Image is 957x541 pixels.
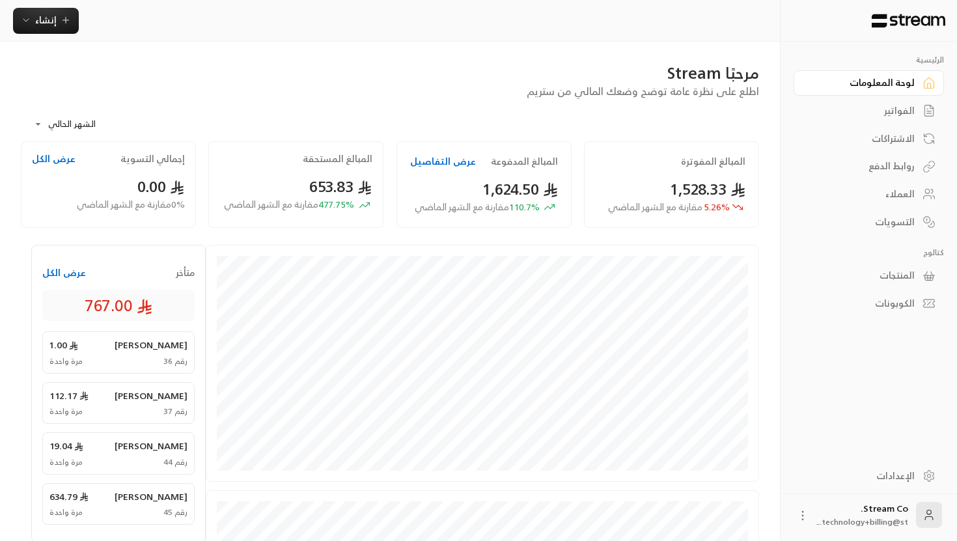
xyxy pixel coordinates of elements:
span: رقم 36 [163,356,187,367]
div: مرحبًا Stream [21,62,759,83]
div: الكوبونات [810,297,915,310]
div: الشهر الحالي [27,107,125,141]
div: التسويات [810,215,915,229]
button: عرض الكل [42,266,86,279]
img: Logo [870,14,947,28]
div: الفواتير [810,104,915,117]
button: عرض الكل [32,152,76,165]
span: [PERSON_NAME] [115,490,187,503]
button: عرض التفاصيل [410,155,476,168]
div: لوحة المعلومات [810,76,915,89]
span: مرة واحدة [49,457,83,467]
span: 19.04 [49,439,83,452]
span: [PERSON_NAME] [115,339,187,352]
span: مرة واحدة [49,356,83,367]
span: 110.7 % [415,201,540,214]
h2: إجمالي التسوية [120,152,185,165]
span: مقارنة مع الشهر الماضي [415,199,509,215]
div: روابط الدفع [810,160,915,173]
a: الفواتير [794,98,944,124]
a: المنتجات [794,263,944,288]
div: العملاء [810,187,915,201]
h2: المبالغ المفوترة [681,155,745,168]
span: 767.00 [85,295,152,316]
span: إنشاء [35,12,57,28]
span: 0 % مقارنة مع الشهر الماضي [77,198,185,212]
div: المنتجات [810,269,915,282]
span: اطلع على نظرة عامة توضح وضعك المالي من ستريم [527,82,759,100]
span: مقارنة مع الشهر الماضي [224,196,318,212]
a: الكوبونات [794,291,944,316]
div: Stream Co. [817,502,908,528]
span: مرة واحدة [49,406,83,417]
a: التسويات [794,209,944,234]
span: 653.83 [309,173,372,200]
a: لوحة المعلومات [794,70,944,96]
span: 634.79 [49,490,89,503]
p: الرئيسية [794,55,944,65]
span: 477.75 % [224,198,354,212]
div: الإعدادات [810,469,915,482]
span: 1.00 [49,339,78,352]
span: مرة واحدة [49,507,83,518]
button: إنشاء [13,8,79,34]
span: متأخر [176,266,195,279]
span: 1,528.33 [671,176,745,202]
span: technology+billing@st... [817,515,908,529]
span: رقم 37 [163,406,187,417]
a: العملاء [794,182,944,207]
span: رقم 44 [163,457,187,467]
span: [PERSON_NAME] [115,439,187,452]
p: كتالوج [794,247,944,258]
span: 112.17 [49,389,89,402]
a: روابط الدفع [794,154,944,179]
h2: المبالغ المستحقة [303,152,372,165]
span: رقم 45 [163,507,187,518]
span: [PERSON_NAME] [115,389,187,402]
span: 0.00 [139,173,185,200]
span: مقارنة مع الشهر الماضي [608,199,702,215]
span: 1,624.50 [484,176,558,202]
h2: المبالغ المدفوعة [491,155,558,168]
div: الاشتراكات [810,132,915,145]
a: الإعدادات [794,463,944,488]
a: الاشتراكات [794,126,944,151]
span: 5.26 % [608,201,730,214]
